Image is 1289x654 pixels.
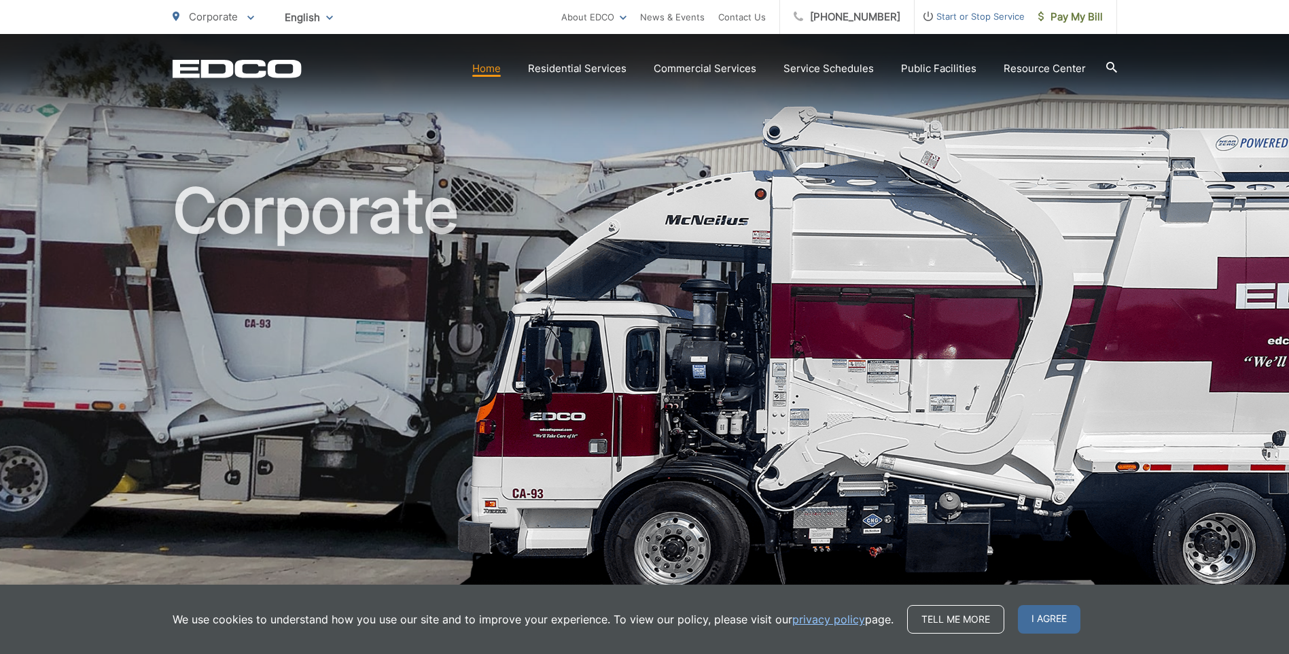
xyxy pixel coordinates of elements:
[528,61,626,77] a: Residential Services
[173,59,302,78] a: EDCD logo. Return to the homepage.
[654,61,756,77] a: Commercial Services
[275,5,343,29] span: English
[561,9,626,25] a: About EDCO
[1038,9,1103,25] span: Pay My Bill
[472,61,501,77] a: Home
[1018,605,1080,634] span: I agree
[173,611,894,627] p: We use cookies to understand how you use our site and to improve your experience. To view our pol...
[792,611,865,627] a: privacy policy
[718,9,766,25] a: Contact Us
[907,605,1004,634] a: Tell me more
[1004,61,1086,77] a: Resource Center
[189,10,238,23] span: Corporate
[783,61,874,77] a: Service Schedules
[901,61,976,77] a: Public Facilities
[640,9,705,25] a: News & Events
[173,177,1117,607] h1: Corporate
